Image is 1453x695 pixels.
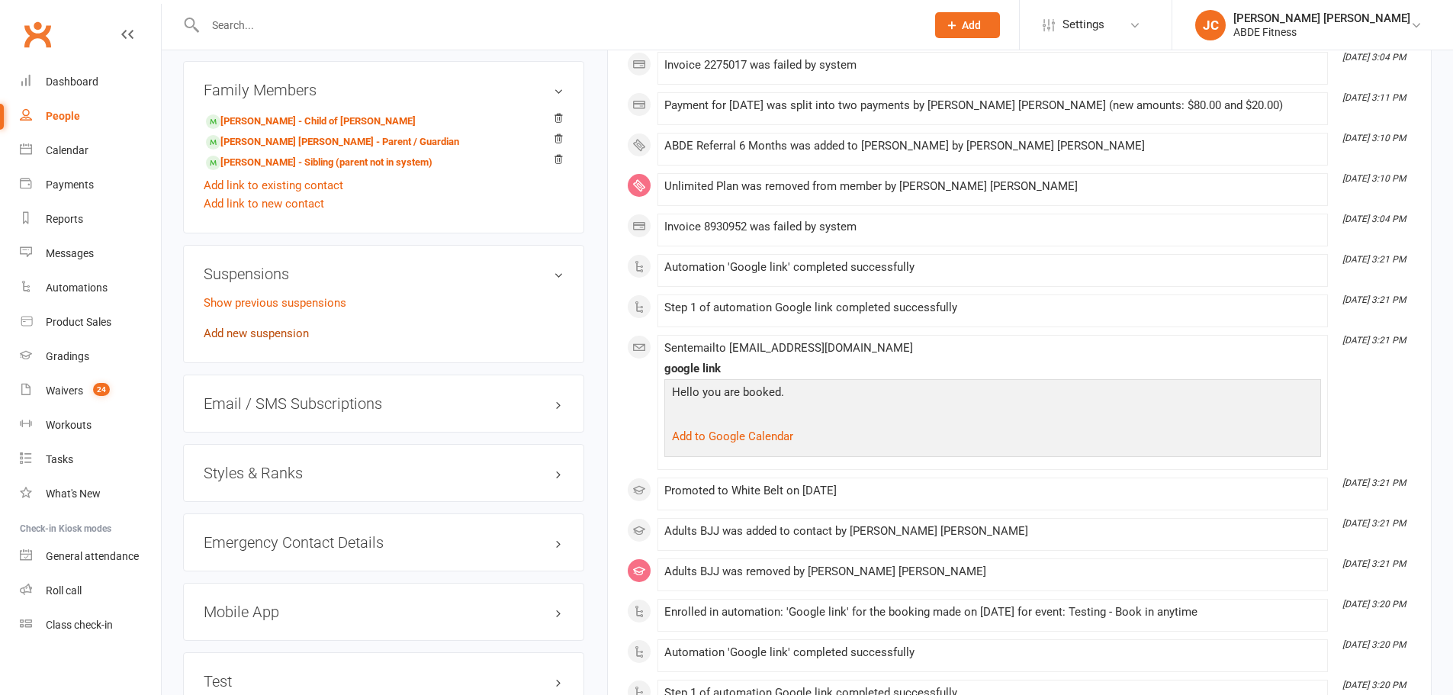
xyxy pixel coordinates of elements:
a: Clubworx [18,15,56,53]
h3: Mobile App [204,603,564,620]
div: Promoted to White Belt on [DATE] [664,484,1321,497]
a: [PERSON_NAME] - Child of [PERSON_NAME] [206,114,416,130]
div: Enrolled in automation: 'Google link' for the booking made on [DATE] for event: Testing - Book in... [664,606,1321,619]
a: Add link to existing contact [204,176,343,195]
a: Waivers 24 [20,374,161,408]
div: Invoice 2275017 was failed by system [664,59,1321,72]
a: Messages [20,236,161,271]
i: [DATE] 3:11 PM [1342,92,1406,103]
a: Show previous suspensions [204,296,346,310]
div: Invoice 8930952 was failed by system [664,220,1321,233]
div: Calendar [46,144,88,156]
div: JC [1195,10,1226,40]
div: Tasks [46,453,73,465]
h3: Styles & Ranks [204,465,564,481]
i: [DATE] 3:20 PM [1342,599,1406,610]
div: Payments [46,179,94,191]
a: [PERSON_NAME] [PERSON_NAME] - Parent / Guardian [206,134,459,150]
a: Add link to new contact [204,195,324,213]
a: Reports [20,202,161,236]
div: Product Sales [46,316,111,328]
div: ABDE Referral 6 Months was added to [PERSON_NAME] by [PERSON_NAME] [PERSON_NAME] [664,140,1321,153]
i: [DATE] 3:21 PM [1342,335,1406,346]
i: [DATE] 3:20 PM [1342,680,1406,690]
a: [PERSON_NAME] - Sibling (parent not in system) [206,155,432,171]
a: People [20,99,161,134]
h3: Emergency Contact Details [204,534,564,551]
span: Add [962,19,981,31]
div: General attendance [46,550,139,562]
div: Payment for [DATE] was split into two payments by [PERSON_NAME] [PERSON_NAME] (new amounts: $80.0... [664,99,1321,112]
a: Product Sales [20,305,161,339]
i: [DATE] 3:21 PM [1342,558,1406,569]
h3: Email / SMS Subscriptions [204,395,564,412]
div: [PERSON_NAME] [PERSON_NAME] [1233,11,1410,25]
span: Settings [1062,8,1104,42]
i: [DATE] 3:21 PM [1342,294,1406,305]
button: Add [935,12,1000,38]
div: Unlimited Plan was removed from member by [PERSON_NAME] [PERSON_NAME] [664,180,1321,193]
div: Adults BJJ was added to contact by [PERSON_NAME] [PERSON_NAME] [664,525,1321,538]
i: [DATE] 3:20 PM [1342,639,1406,650]
div: Automation 'Google link' completed successfully [664,261,1321,274]
h3: Test [204,673,564,690]
div: Gradings [46,350,89,362]
i: [DATE] 3:21 PM [1342,478,1406,488]
a: Gradings [20,339,161,374]
div: Class check-in [46,619,113,631]
a: General attendance kiosk mode [20,539,161,574]
i: [DATE] 3:21 PM [1342,254,1406,265]
i: [DATE] 3:21 PM [1342,518,1406,529]
input: Search... [201,14,915,36]
div: People [46,110,80,122]
div: Automations [46,282,108,294]
a: Automations [20,271,161,305]
a: Dashboard [20,65,161,99]
div: Dashboard [46,76,98,88]
i: [DATE] 3:10 PM [1342,133,1406,143]
div: What's New [46,487,101,500]
div: Automation 'Google link' completed successfully [664,646,1321,659]
div: Workouts [46,419,92,431]
a: Calendar [20,134,161,168]
a: Payments [20,168,161,202]
i: [DATE] 3:10 PM [1342,173,1406,184]
div: Waivers [46,385,83,397]
i: [DATE] 3:04 PM [1342,52,1406,63]
a: Roll call [20,574,161,608]
div: Step 1 of automation Google link completed successfully [664,301,1321,314]
p: Hello you are booked. [668,383,1317,405]
div: google link [664,362,1321,375]
i: [DATE] 3:04 PM [1342,214,1406,224]
a: Add new suspension [204,327,309,340]
a: Tasks [20,442,161,477]
div: Adults BJJ was removed by [PERSON_NAME] [PERSON_NAME] [664,565,1321,578]
h3: Family Members [204,82,564,98]
span: 24 [93,383,110,396]
div: ABDE Fitness [1233,25,1410,39]
div: Reports [46,213,83,225]
a: Workouts [20,408,161,442]
div: Roll call [46,584,82,597]
h3: Suspensions [204,265,564,282]
a: What's New [20,477,161,511]
span: Sent email to [EMAIL_ADDRESS][DOMAIN_NAME] [664,341,913,355]
a: Add to Google Calendar [672,430,793,443]
a: Class kiosk mode [20,608,161,642]
div: Messages [46,247,94,259]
